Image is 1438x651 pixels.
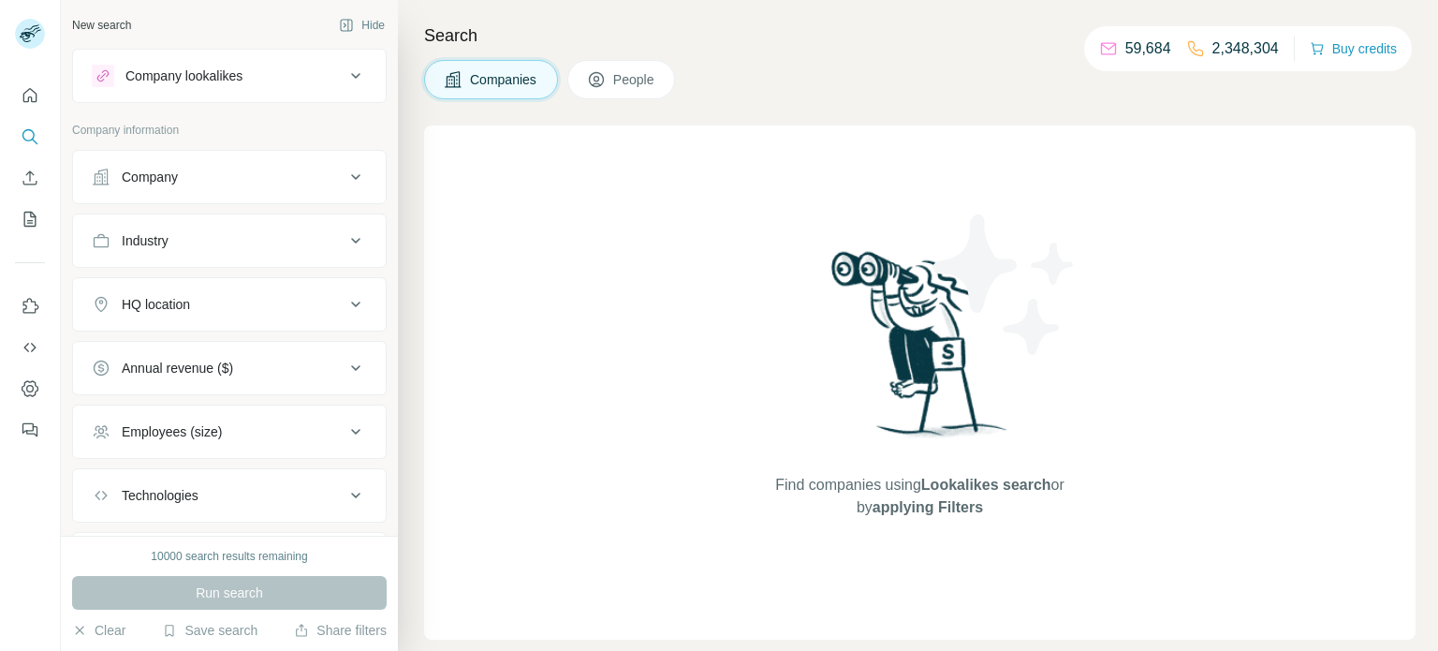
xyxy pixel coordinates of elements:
[122,168,178,186] div: Company
[73,155,386,200] button: Company
[122,359,233,377] div: Annual revenue ($)
[15,120,45,154] button: Search
[15,79,45,112] button: Quick start
[15,331,45,364] button: Use Surfe API
[73,409,386,454] button: Employees (size)
[73,218,386,263] button: Industry
[162,621,257,640] button: Save search
[15,289,45,323] button: Use Surfe on LinkedIn
[15,372,45,406] button: Dashboard
[15,161,45,195] button: Enrich CSV
[72,122,387,139] p: Company information
[1212,37,1279,60] p: 2,348,304
[151,548,307,565] div: 10000 search results remaining
[294,621,387,640] button: Share filters
[122,486,198,505] div: Technologies
[73,53,386,98] button: Company lookalikes
[921,477,1051,493] span: Lookalikes search
[72,621,125,640] button: Clear
[73,346,386,391] button: Annual revenue ($)
[15,202,45,236] button: My lists
[73,282,386,327] button: HQ location
[125,67,242,85] div: Company lookalikes
[823,246,1018,455] img: Surfe Illustration - Woman searching with binoculars
[1125,37,1171,60] p: 59,684
[73,473,386,518] button: Technologies
[613,70,656,89] span: People
[122,231,169,250] div: Industry
[72,17,131,34] div: New search
[1310,36,1397,62] button: Buy credits
[920,200,1089,369] img: Surfe Illustration - Stars
[326,11,398,39] button: Hide
[470,70,538,89] span: Companies
[873,499,983,515] span: applying Filters
[770,474,1069,519] span: Find companies using or by
[122,295,190,314] div: HQ location
[424,22,1416,49] h4: Search
[122,422,222,441] div: Employees (size)
[15,413,45,447] button: Feedback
